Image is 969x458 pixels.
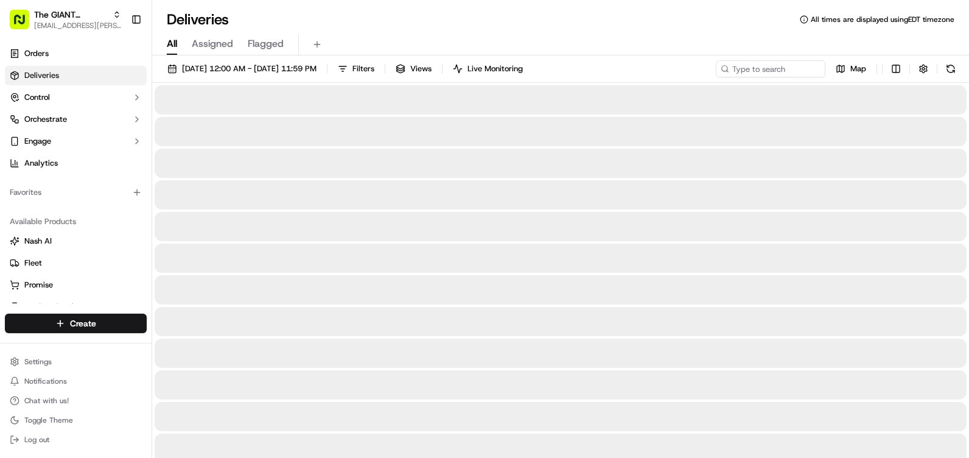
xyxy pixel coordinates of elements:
[10,301,142,312] a: Product Catalog
[24,435,49,445] span: Log out
[5,183,147,202] div: Favorites
[467,63,523,74] span: Live Monitoring
[24,158,58,169] span: Analytics
[24,280,53,291] span: Promise
[248,37,284,51] span: Flagged
[5,88,147,107] button: Control
[24,136,51,147] span: Engage
[10,280,142,291] a: Promise
[410,63,432,74] span: Views
[5,275,147,295] button: Promise
[5,392,147,409] button: Chat with us!
[24,357,52,367] span: Settings
[24,396,69,406] span: Chat with us!
[10,236,142,247] a: Nash AI
[24,415,73,425] span: Toggle Theme
[5,253,147,273] button: Fleet
[70,317,96,329] span: Create
[24,70,59,81] span: Deliveries
[5,44,147,63] a: Orders
[332,60,380,77] button: Filters
[5,412,147,429] button: Toggle Theme
[167,37,177,51] span: All
[24,114,67,125] span: Orchestrate
[390,60,437,77] button: Views
[5,353,147,370] button: Settings
[352,63,374,74] span: Filters
[167,10,229,29] h1: Deliveries
[447,60,528,77] button: Live Monitoring
[34,9,108,21] button: The GIANT Company
[5,431,147,448] button: Log out
[716,60,825,77] input: Type to search
[10,258,142,269] a: Fleet
[5,110,147,129] button: Orchestrate
[5,231,147,251] button: Nash AI
[5,66,147,85] a: Deliveries
[162,60,322,77] button: [DATE] 12:00 AM - [DATE] 11:59 PM
[24,301,83,312] span: Product Catalog
[24,48,49,59] span: Orders
[811,15,954,24] span: All times are displayed using EDT timezone
[5,5,126,34] button: The GIANT Company[EMAIL_ADDRESS][PERSON_NAME][DOMAIN_NAME]
[34,21,121,30] button: [EMAIL_ADDRESS][PERSON_NAME][DOMAIN_NAME]
[24,376,67,386] span: Notifications
[24,258,42,269] span: Fleet
[830,60,872,77] button: Map
[24,92,50,103] span: Control
[5,153,147,173] a: Analytics
[5,132,147,151] button: Engage
[24,236,52,247] span: Nash AI
[942,60,959,77] button: Refresh
[850,63,866,74] span: Map
[5,314,147,333] button: Create
[5,373,147,390] button: Notifications
[192,37,233,51] span: Assigned
[182,63,317,74] span: [DATE] 12:00 AM - [DATE] 11:59 PM
[5,297,147,317] button: Product Catalog
[5,212,147,231] div: Available Products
